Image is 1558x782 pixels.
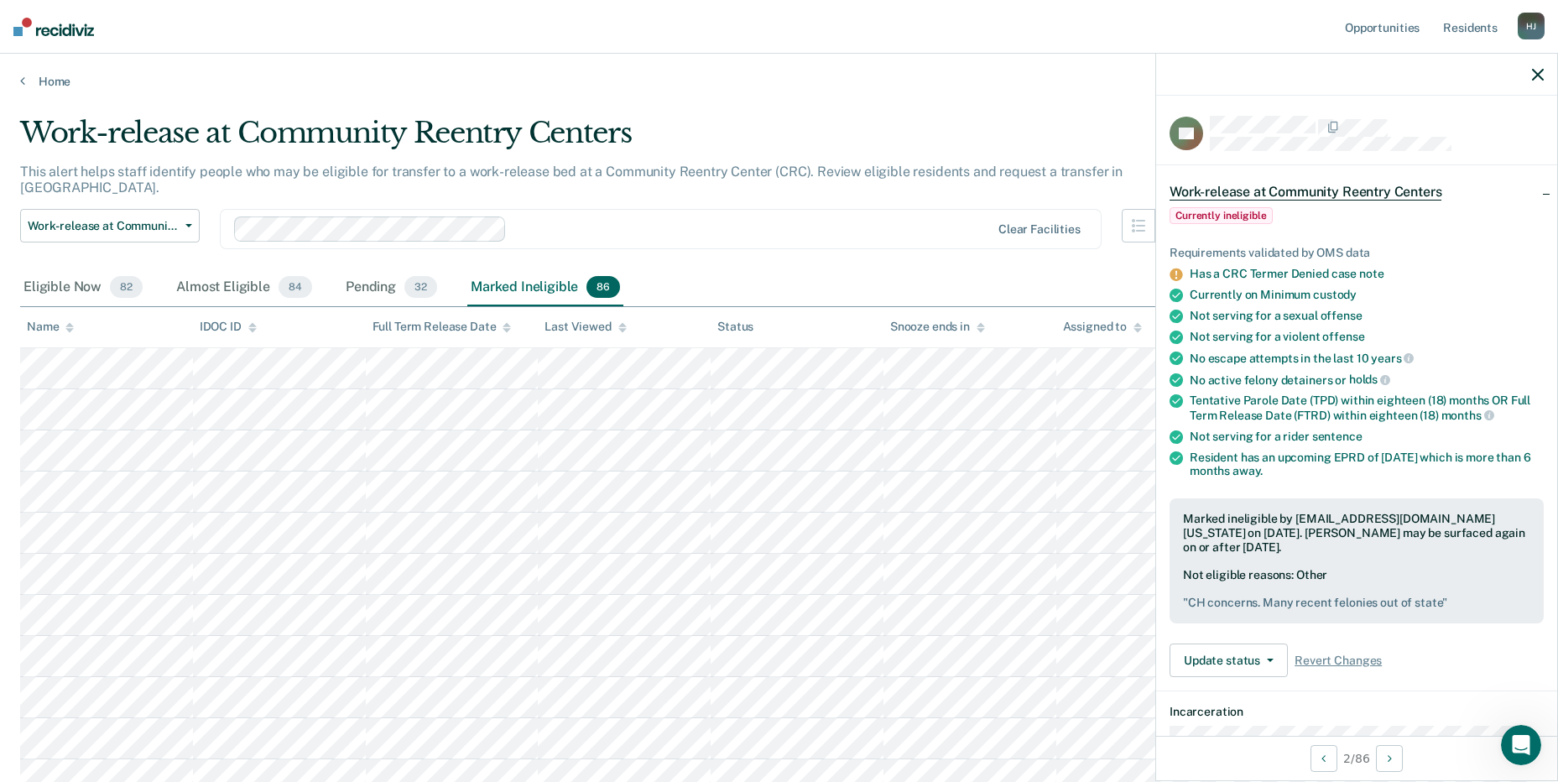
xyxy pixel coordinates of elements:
div: Eligible Now [20,269,146,306]
span: Revert Changes [1295,654,1382,668]
div: 2 / 86 [1156,736,1557,780]
button: Update status [1170,644,1288,677]
span: 32 [404,276,437,298]
p: This alert helps staff identify people who may be eligible for transfer to a work-release bed at ... [20,164,1123,195]
button: Previous Opportunity [1310,745,1337,772]
span: sentence [1312,430,1363,443]
div: Not serving for a sexual [1190,309,1544,323]
div: Not eligible reasons: Other [1183,568,1530,610]
span: months [1441,409,1494,422]
div: Assigned to [1063,320,1142,334]
div: Last Viewed [545,320,626,334]
dt: Incarceration [1170,705,1544,719]
span: years [1371,352,1414,365]
div: Work-release at Community Reentry Centers [20,116,1189,164]
img: Recidiviz [13,18,94,36]
div: Full Term Release Date [373,320,512,334]
span: away. [1232,464,1263,477]
div: No active felony detainers or [1190,373,1544,388]
span: 84 [279,276,312,298]
span: offense [1322,330,1364,343]
div: Not serving for a rider [1190,430,1544,444]
div: Currently on Minimum [1190,288,1544,302]
div: Pending [342,269,440,306]
span: offense [1321,309,1363,322]
div: Clear facilities [998,222,1081,237]
div: Marked ineligible by [EMAIL_ADDRESS][DOMAIN_NAME][US_STATE] on [DATE]. [PERSON_NAME] may be surfa... [1183,512,1530,554]
div: Tentative Parole Date (TPD) within eighteen (18) months OR Full Term Release Date (FTRD) within e... [1190,394,1544,422]
button: Next Opportunity [1376,745,1403,772]
div: H J [1518,13,1545,39]
div: Status [717,320,753,334]
pre: " CH concerns. Many recent felonies out of state " [1183,596,1530,610]
div: Name [27,320,74,334]
a: Home [20,74,1538,89]
span: Currently ineligible [1170,207,1273,224]
div: No escape attempts in the last 10 [1190,351,1544,366]
div: Marked Ineligible [467,269,623,306]
span: holds [1349,373,1390,386]
div: Has a CRC Termer Denied case note [1190,267,1544,281]
div: Work-release at Community Reentry CentersCurrently ineligible [1156,165,1557,239]
span: Work-release at Community Reentry Centers [28,219,179,233]
div: IDOC ID [200,320,257,334]
span: Work-release at Community Reentry Centers [1170,184,1441,201]
span: custody [1313,288,1357,301]
div: Almost Eligible [173,269,315,306]
div: Snooze ends in [890,320,985,334]
div: Not serving for a violent [1190,330,1544,344]
span: 86 [586,276,620,298]
div: Resident has an upcoming EPRD of [DATE] which is more than 6 months [1190,451,1544,479]
iframe: Intercom live chat [1501,725,1541,765]
span: 82 [110,276,143,298]
div: Requirements validated by OMS data [1170,246,1544,260]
